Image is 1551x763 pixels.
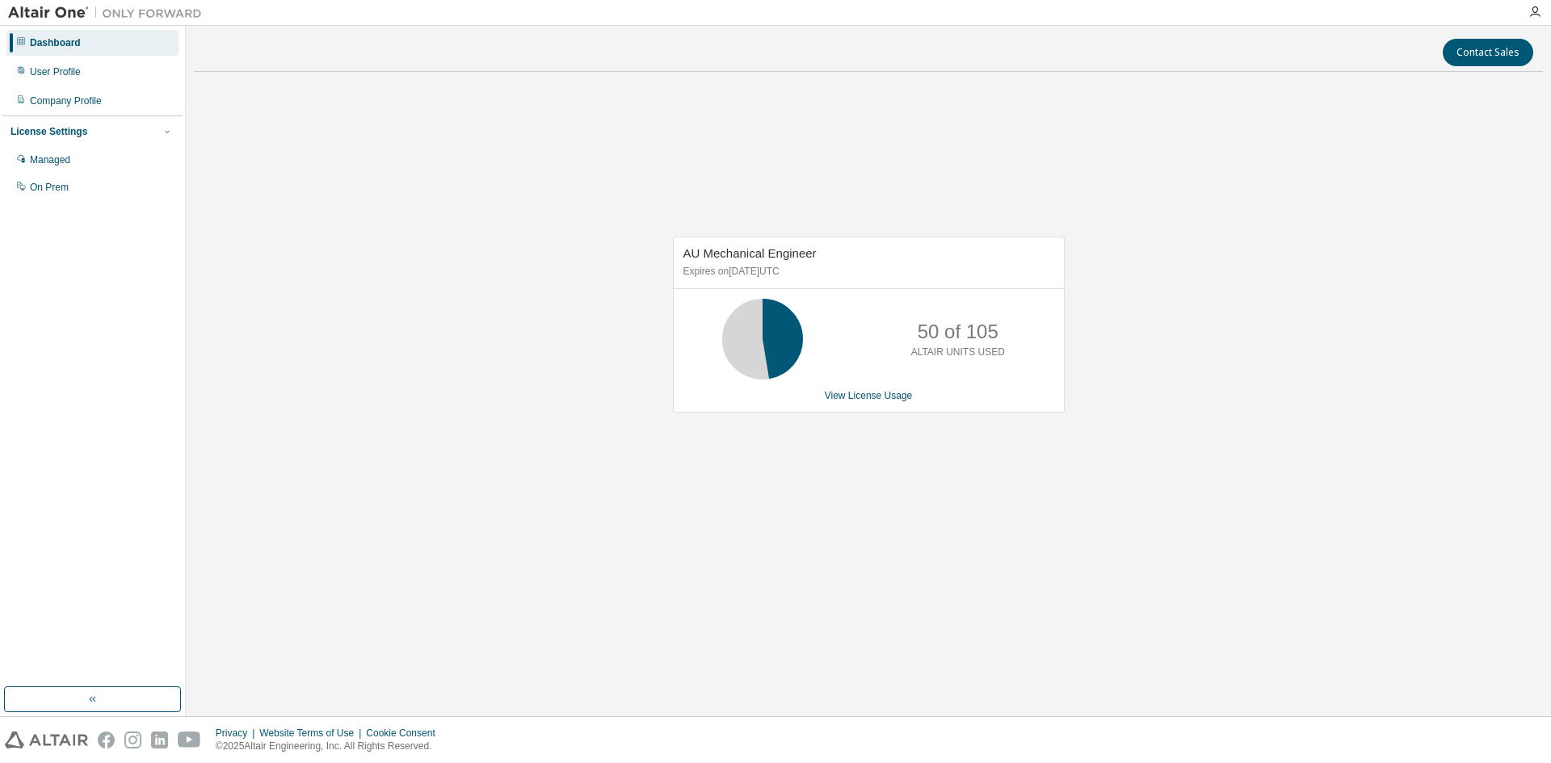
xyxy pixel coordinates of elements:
div: Managed [30,153,70,166]
div: License Settings [11,125,87,138]
button: Contact Sales [1443,39,1533,66]
img: instagram.svg [124,732,141,748]
img: Altair One [8,5,210,21]
img: altair_logo.svg [5,732,88,748]
img: linkedin.svg [151,732,168,748]
p: Expires on [DATE] UTC [683,265,1050,279]
img: facebook.svg [98,732,115,748]
div: User Profile [30,65,81,78]
span: AU Mechanical Engineer [683,246,817,260]
p: 50 of 105 [918,318,998,346]
a: View License Usage [825,390,913,401]
div: On Prem [30,181,69,194]
div: Company Profile [30,94,102,107]
p: ALTAIR UNITS USED [911,346,1005,359]
div: Website Terms of Use [259,727,366,740]
div: Privacy [216,727,259,740]
img: youtube.svg [178,732,201,748]
div: Dashboard [30,36,81,49]
p: © 2025 Altair Engineering, Inc. All Rights Reserved. [216,740,445,753]
div: Cookie Consent [366,727,444,740]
